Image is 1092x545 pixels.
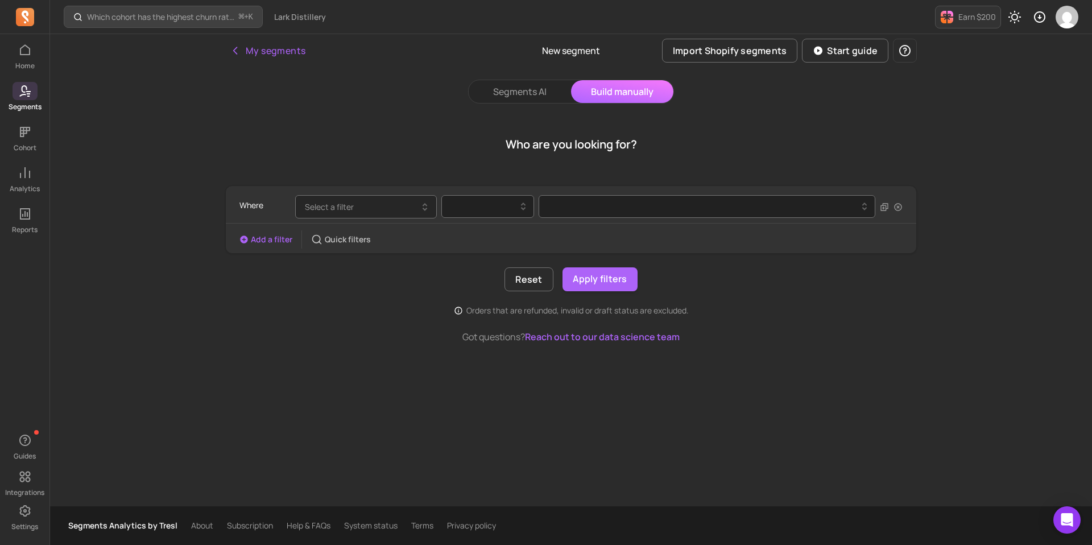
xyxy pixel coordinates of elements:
[5,488,44,497] p: Integrations
[311,234,371,245] button: Quick filters
[249,13,253,22] kbd: K
[227,520,273,531] a: Subscription
[1053,506,1081,534] div: Open Intercom Messenger
[1003,6,1026,28] button: Toggle dark mode
[935,6,1001,28] button: Earn $200
[64,6,263,28] button: Which cohort has the highest churn rate?⌘+K
[68,520,177,531] p: Segments Analytics by Tresl
[469,80,571,103] button: Segments AI
[325,234,371,245] p: Quick filters
[239,195,263,216] p: Where
[466,305,689,316] p: Orders that are refunded, invalid or draft status are excluded.
[11,522,38,531] p: Settings
[958,11,996,23] p: Earn $200
[525,330,680,344] button: Reach out to our data science team
[267,7,333,27] button: Lark Distillery
[13,429,38,463] button: Guides
[305,201,354,212] span: Select a filter
[571,80,673,103] button: Build manually
[239,234,292,245] button: Add a filter
[662,39,798,63] button: Import Shopify segments
[344,520,398,531] a: System status
[14,452,36,461] p: Guides
[295,195,437,218] button: Select a filter
[191,520,213,531] a: About
[225,330,917,344] p: Got questions?
[12,225,38,234] p: Reports
[1056,6,1078,28] img: avatar
[827,44,878,57] p: Start guide
[802,39,888,63] button: Start guide
[225,39,310,62] button: My segments
[87,11,234,23] p: Which cohort has the highest churn rate?
[411,520,433,531] a: Terms
[506,137,637,152] h1: Who are you looking for?
[9,102,42,112] p: Segments
[274,11,326,23] span: Lark Distillery
[14,143,36,152] p: Cohort
[10,184,40,193] p: Analytics
[239,11,253,23] span: +
[562,267,638,291] button: Apply filters
[238,10,245,24] kbd: ⌘
[287,520,330,531] a: Help & FAQs
[15,61,35,71] p: Home
[542,44,600,57] p: New segment
[447,520,496,531] a: Privacy policy
[504,267,553,291] button: Reset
